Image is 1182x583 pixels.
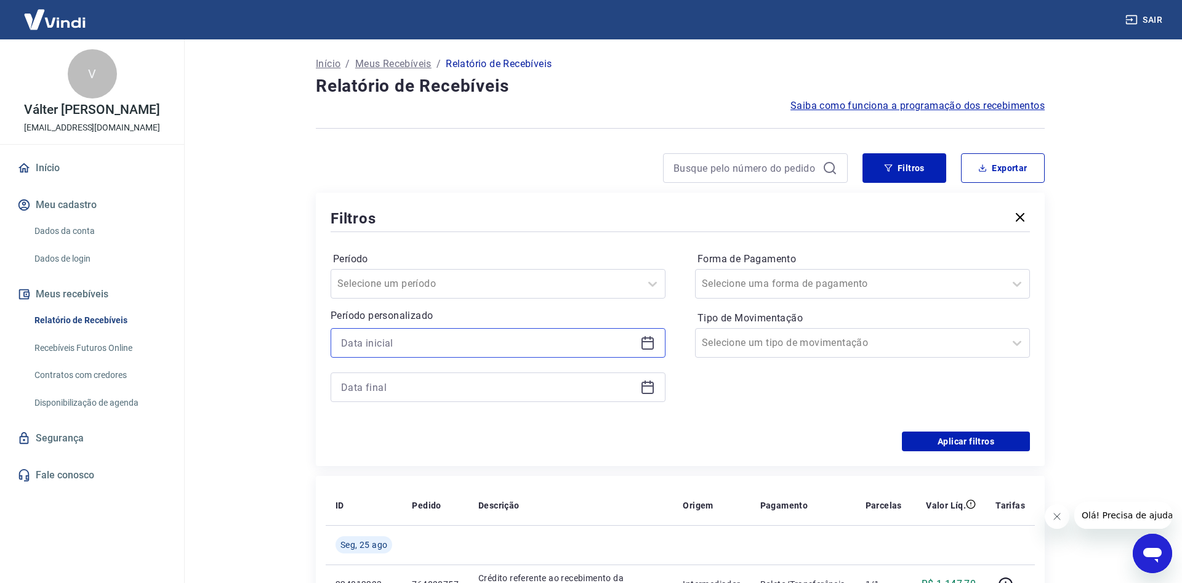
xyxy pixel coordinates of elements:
span: Seg, 25 ago [340,539,387,551]
button: Meu cadastro [15,191,169,219]
h5: Filtros [331,209,376,228]
p: Descrição [478,499,520,512]
p: Parcelas [866,499,902,512]
p: Tarifas [995,499,1025,512]
button: Aplicar filtros [902,432,1030,451]
iframe: Fechar mensagem [1045,504,1069,529]
input: Data inicial [341,334,635,352]
p: Pedido [412,499,441,512]
button: Filtros [862,153,946,183]
a: Saiba como funciona a programação dos recebimentos [790,99,1045,113]
button: Meus recebíveis [15,281,169,308]
p: Valor Líq. [926,499,966,512]
button: Sair [1123,9,1167,31]
label: Tipo de Movimentação [698,311,1027,326]
input: Busque pelo número do pedido [673,159,818,177]
a: Dados da conta [30,219,169,244]
p: Válter [PERSON_NAME] [24,103,159,116]
a: Disponibilização de agenda [30,390,169,416]
a: Relatório de Recebíveis [30,308,169,333]
button: Exportar [961,153,1045,183]
a: Recebíveis Futuros Online [30,336,169,361]
p: / [345,57,350,71]
p: / [436,57,441,71]
a: Início [316,57,340,71]
p: Origem [683,499,713,512]
label: Período [333,252,663,267]
p: Relatório de Recebíveis [446,57,552,71]
p: [EMAIL_ADDRESS][DOMAIN_NAME] [24,121,160,134]
a: Meus Recebíveis [355,57,432,71]
a: Contratos com credores [30,363,169,388]
a: Segurança [15,425,169,452]
iframe: Botão para abrir a janela de mensagens [1133,534,1172,573]
a: Início [15,155,169,182]
div: V [68,49,117,99]
p: Pagamento [760,499,808,512]
p: Período personalizado [331,308,665,323]
p: ID [336,499,344,512]
label: Forma de Pagamento [698,252,1027,267]
h4: Relatório de Recebíveis [316,74,1045,99]
span: Olá! Precisa de ajuda? [7,9,103,18]
input: Data final [341,378,635,396]
a: Fale conosco [15,462,169,489]
iframe: Mensagem da empresa [1074,502,1172,529]
img: Vindi [15,1,95,38]
a: Dados de login [30,246,169,271]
